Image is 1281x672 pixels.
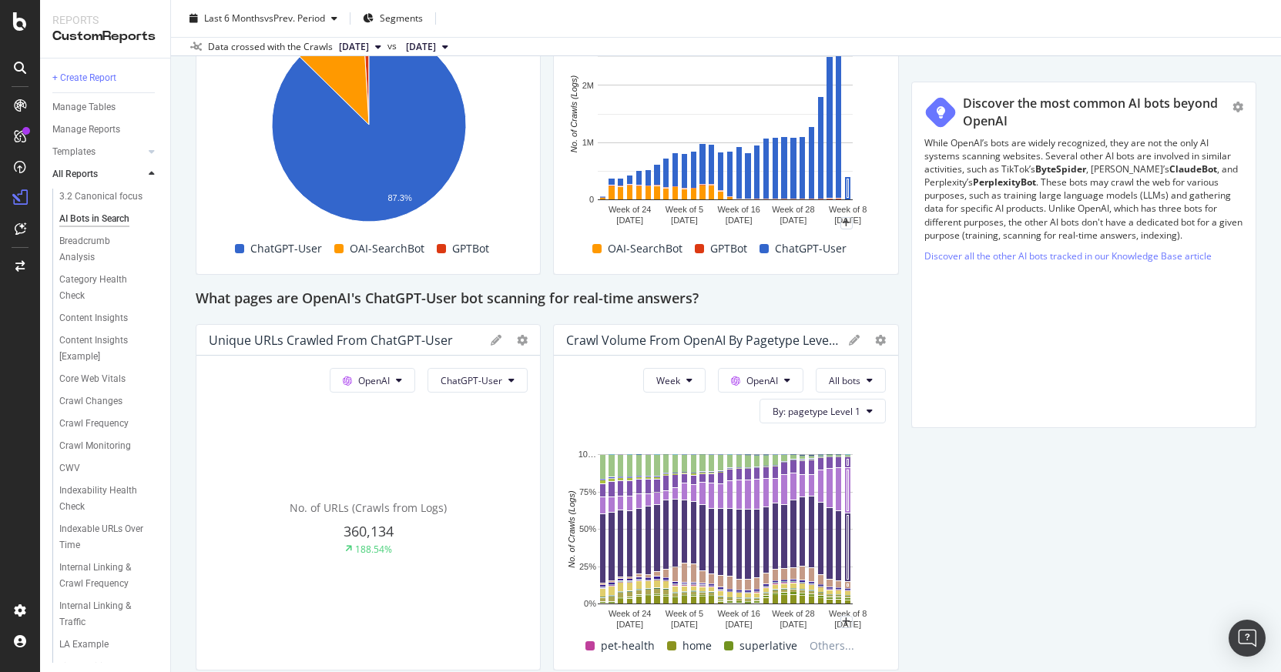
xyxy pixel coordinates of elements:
text: Week of 5 [666,610,703,619]
h2: What pages are OpenAI's ChatGPT-User bot scanning for real-time answers? [196,287,699,312]
span: By: pagetype Level 1 [773,405,860,418]
div: A chart. [566,446,885,634]
a: Category Health Check [59,272,159,304]
text: [DATE] [726,620,753,630]
text: 0% [584,600,596,609]
button: ChatGPT-User [428,368,528,393]
div: Core Web Vitals [59,371,126,387]
a: Manage Tables [52,99,159,115]
span: OpenAI [358,374,390,387]
div: + Create Report [52,70,116,86]
div: AI Bots in Search [59,211,129,227]
div: Content Insights [Example] [59,333,147,365]
div: Crawl Frequency [59,416,129,432]
a: AI Bots in Search [59,211,159,227]
div: Discover the most common AI bots beyond OpenAIWhile OpenAI’s bots are widely recognized, they are... [911,82,1256,428]
span: OpenAI [746,374,778,387]
svg: A chart. [209,20,528,236]
text: [DATE] [780,620,807,630]
span: Segments [380,12,423,25]
div: 3.2 Canonical focus [59,189,143,205]
text: [DATE] [835,216,862,226]
text: Week of 24 [609,610,651,619]
a: Crawl Frequency [59,416,159,432]
text: Week of 16 [718,206,760,215]
text: 2M [582,81,594,90]
text: 10… [578,450,596,460]
button: Segments [357,6,429,31]
text: [DATE] [671,620,698,630]
div: Category Health Check [59,272,146,304]
button: [DATE] [333,38,387,56]
div: gear [1232,102,1243,112]
text: Week of 16 [718,610,760,619]
div: Content Insights [59,310,128,326]
svg: A chart. [566,20,885,236]
div: What pages are OpenAI's ChatGPT-User bot scanning for real-time answers? [196,287,1256,312]
span: pet-health [601,637,655,655]
div: Crawl Changes [59,393,122,410]
div: Unique URLs Crawled from ChatGPT-User [209,333,453,348]
text: 75% [579,487,596,496]
strong: ByteSpider [1035,162,1086,176]
span: GPTBot [710,239,747,258]
div: Discover the most common AI bots beyond OpenAI [963,95,1232,130]
div: Indexability Health Check [59,483,146,515]
div: Indexable URLs Over Time [59,521,147,553]
span: No. of URLs (Crawls from Logs) [290,500,447,515]
a: Indexability Health Check [59,483,159,515]
div: All Reports [52,166,98,182]
div: Unique URLs Crawled from ChatGPT-UserOpenAIChatGPT-UserNo. of URLs (Crawls from Logs)360,134188.54% [196,324,541,670]
a: CWV [59,460,159,476]
span: GPTBot [452,239,489,258]
span: Last 6 Months [204,12,264,25]
p: While OpenAI’s bots are widely recognized, they are not the only AI systems scanning websites. Se... [924,136,1243,242]
button: By: pagetype Level 1 [760,399,886,423]
a: + Create Report [52,70,159,86]
text: No. of Crawls (Logs) [570,75,579,153]
a: Indexable URLs Over Time [59,521,159,553]
strong: ClaudeBot [1169,162,1217,176]
text: 50% [579,525,596,534]
a: Templates [52,144,144,160]
button: Week [643,368,706,393]
strong: PerplexityBot [973,176,1036,189]
div: Internal Linking & Traffic [59,598,146,630]
a: Manage Reports [52,122,159,138]
span: vs Prev. Period [264,12,325,25]
text: [DATE] [617,216,644,226]
text: Week of 8 [829,610,867,619]
div: Internal Linking & Crawl Frequency [59,560,149,592]
div: plus [840,217,853,229]
a: Core Web Vitals [59,371,159,387]
a: Discover all the other AI bots tracked in our Knowledge Base article [924,249,1212,262]
text: No. of Crawls (Logs) [568,490,577,568]
div: CWV [59,460,80,476]
a: Crawl Monitoring [59,438,159,454]
span: Week [656,374,680,387]
div: Manage Tables [52,99,116,115]
text: Week of 28 [772,610,814,619]
span: superlative [739,637,797,655]
span: Others... [803,637,860,655]
a: LA Example [59,637,159,653]
span: OAI-SearchBot [608,239,682,258]
text: Week of 8 [829,206,867,215]
a: Content Insights [59,310,159,326]
div: Templates [52,144,96,160]
span: 360,134 [344,522,394,540]
span: ChatGPT-User [250,239,322,258]
a: 3.2 Canonical focus [59,189,159,205]
text: [DATE] [617,620,644,630]
span: 2025 Sep. 6th [339,40,369,54]
text: [DATE] [726,216,753,226]
span: OAI-SearchBot [350,239,424,258]
text: 0 [589,196,594,205]
text: 25% [579,562,596,571]
div: Crawl Volume from OpenAI by pagetype Level 1WeekOpenAIAll botsBy: pagetype Level 1A chart.pet-hea... [553,324,898,670]
div: Data crossed with the Crawls [208,40,333,54]
text: 87.3% [387,193,411,202]
div: LA Example [59,637,109,653]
